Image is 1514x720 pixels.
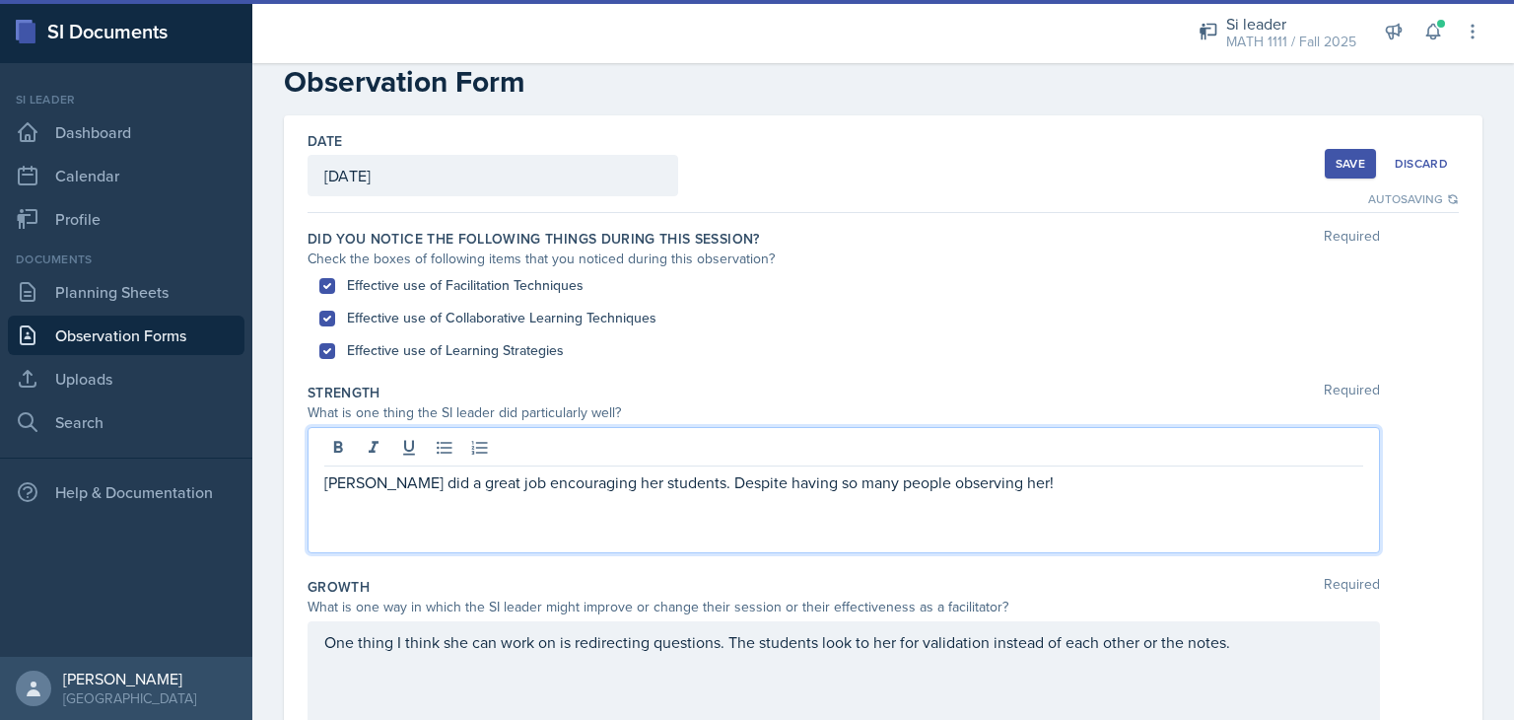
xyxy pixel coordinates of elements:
div: [PERSON_NAME] [63,669,196,688]
a: Calendar [8,156,244,195]
button: Save [1325,149,1376,179]
div: What is one thing the SI leader did particularly well? [308,402,1380,423]
span: Required [1324,577,1380,597]
a: Planning Sheets [8,272,244,312]
label: Did you notice the following things during this session? [308,229,760,249]
div: Documents [8,251,244,268]
div: Autosaving [1368,190,1459,208]
a: Observation Forms [8,316,244,355]
div: MATH 1111 / Fall 2025 [1226,32,1356,52]
div: What is one way in which the SI leader might improve or change their session or their effectivene... [308,597,1380,617]
a: Dashboard [8,112,244,152]
span: Required [1324,229,1380,249]
p: One thing I think she can work on is redirecting questions. The students look to her for validati... [324,630,1363,654]
p: [PERSON_NAME] did a great job encouraging her students. Despite having so many people observing her! [324,470,1363,494]
button: Discard [1384,149,1459,179]
div: Si leader [8,91,244,108]
label: Effective use of Collaborative Learning Techniques [347,308,656,328]
div: Check the boxes of following items that you noticed during this observation? [308,249,1380,269]
a: Uploads [8,359,244,398]
div: Si leader [1226,12,1356,36]
h2: Observation Form [284,64,1482,100]
a: Profile [8,199,244,239]
div: Discard [1395,156,1448,172]
label: Date [308,131,342,151]
div: Save [1336,156,1365,172]
div: [GEOGRAPHIC_DATA] [63,688,196,708]
div: Help & Documentation [8,472,244,512]
a: Search [8,402,244,442]
label: Strength [308,383,380,402]
label: Effective use of Learning Strategies [347,340,564,361]
span: Required [1324,383,1380,402]
label: Growth [308,577,370,597]
label: Effective use of Facilitation Techniques [347,275,584,296]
